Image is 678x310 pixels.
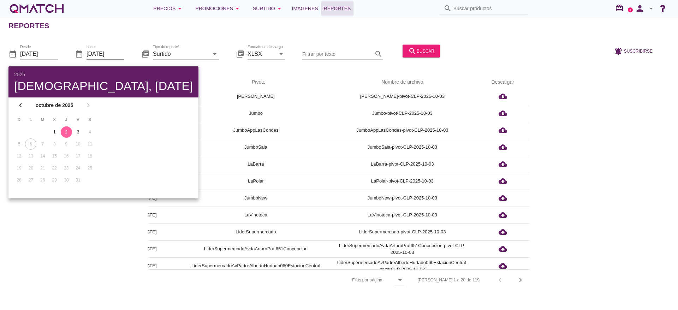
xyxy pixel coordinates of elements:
[8,1,65,16] a: white-qmatch-logo
[116,207,183,223] td: [DATE]
[624,48,653,54] span: Suscribirse
[210,49,219,58] i: arrow_drop_down
[499,143,507,151] i: cloud_download
[25,114,36,126] th: L
[183,139,329,156] td: JumboSala
[329,223,476,240] td: LiderSupermercado-pivot-CLP-2025-10-03
[499,92,507,101] i: cloud_download
[14,80,193,92] div: [DEMOGRAPHIC_DATA], [DATE]
[153,48,209,59] input: Tipo de reporte*
[329,207,476,223] td: LaVinoteca-pivot-CLP-2025-10-03
[499,262,507,270] i: cloud_download
[116,257,183,274] td: [DATE]
[292,4,318,13] span: Imágenes
[195,4,242,13] div: Promociones
[247,1,289,16] button: Surtido
[516,276,525,284] i: chevron_right
[183,240,329,257] td: LiderSupermercadoAvdaArturoPrat651Concepcion
[499,194,507,202] i: cloud_download
[329,105,476,122] td: Jumbo-pivot-CLP-2025-10-03
[499,245,507,253] i: cloud_download
[499,109,507,118] i: cloud_download
[630,8,631,11] text: 2
[236,49,244,58] i: library_books
[49,126,60,138] button: 1
[72,114,83,126] th: V
[499,228,507,236] i: cloud_download
[72,129,84,135] div: 3
[233,4,242,13] i: arrow_drop_down
[476,72,530,92] th: Descargar: Not sorted.
[183,122,329,139] td: JumboAppLasCondes
[116,223,183,240] td: [DATE]
[444,4,452,13] i: search
[183,257,329,274] td: LiderSupermercadoAvPadreAlbertoHurtado060EstacionCentral
[499,211,507,219] i: cloud_download
[628,7,633,12] a: 2
[183,72,329,92] th: Pivote: Not sorted. Activate to sort ascending.
[329,72,476,92] th: Nombre de archivo: Not sorted.
[14,72,193,77] div: 2025
[153,4,184,13] div: Precios
[499,126,507,135] i: cloud_download
[61,114,72,126] th: J
[16,101,25,109] i: chevron_left
[148,1,190,16] button: Precios
[61,126,72,138] button: 2
[248,48,275,59] input: Formato de descarga
[13,114,24,126] th: D
[75,49,83,58] i: date_range
[329,88,476,105] td: [PERSON_NAME]-pivot-CLP-2025-10-03
[647,4,655,13] i: arrow_drop_down
[275,4,284,13] i: arrow_drop_down
[403,44,440,57] button: buscar
[329,139,476,156] td: JumboSala-pivot-CLP-2025-10-03
[176,4,184,13] i: arrow_drop_down
[87,48,124,59] input: hasta
[37,114,48,126] th: M
[72,126,84,138] button: 3
[329,173,476,190] td: LaPolar-pivot-CLP-2025-10-03
[8,49,17,58] i: date_range
[183,190,329,207] td: JumboNew
[49,114,60,126] th: X
[253,4,284,13] div: Surtido
[183,105,329,122] td: Jumbo
[324,4,351,13] span: Reportes
[321,1,354,16] a: Reportes
[614,47,624,55] i: notifications_active
[608,44,658,57] button: Suscribirse
[183,223,329,240] td: LiderSupermercado
[329,190,476,207] td: JumboNew-pivot-CLP-2025-10-03
[141,49,150,58] i: library_books
[408,47,434,55] div: buscar
[20,48,58,59] input: Desde
[374,49,383,58] i: search
[615,4,626,12] i: redeem
[183,173,329,190] td: LaPolar
[418,277,480,283] div: [PERSON_NAME] 1 a 20 de 119
[281,270,404,290] div: Filas por página
[499,160,507,168] i: cloud_download
[61,129,72,135] div: 2
[183,88,329,105] td: [PERSON_NAME]
[514,274,527,286] button: Next page
[633,4,647,13] i: person
[190,1,247,16] button: Promociones
[329,156,476,173] td: LaBarra-pivot-CLP-2025-10-03
[329,257,476,274] td: LiderSupermercadoAvPadreAlbertoHurtado060EstacionCentral-pivot-CLP-2025-10-03
[27,102,82,109] strong: octubre de 2025
[84,114,95,126] th: S
[277,49,285,58] i: arrow_drop_down
[329,122,476,139] td: JumboAppLasCondes-pivot-CLP-2025-10-03
[329,240,476,257] td: LiderSupermercadoAvdaArturoPrat651Concepcion-pivot-CLP-2025-10-03
[396,276,404,284] i: arrow_drop_down
[183,156,329,173] td: LaBarra
[289,1,321,16] a: Imágenes
[116,240,183,257] td: [DATE]
[453,3,524,14] input: Buscar productos
[49,129,60,135] div: 1
[183,207,329,223] td: LaVinoteca
[499,177,507,185] i: cloud_download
